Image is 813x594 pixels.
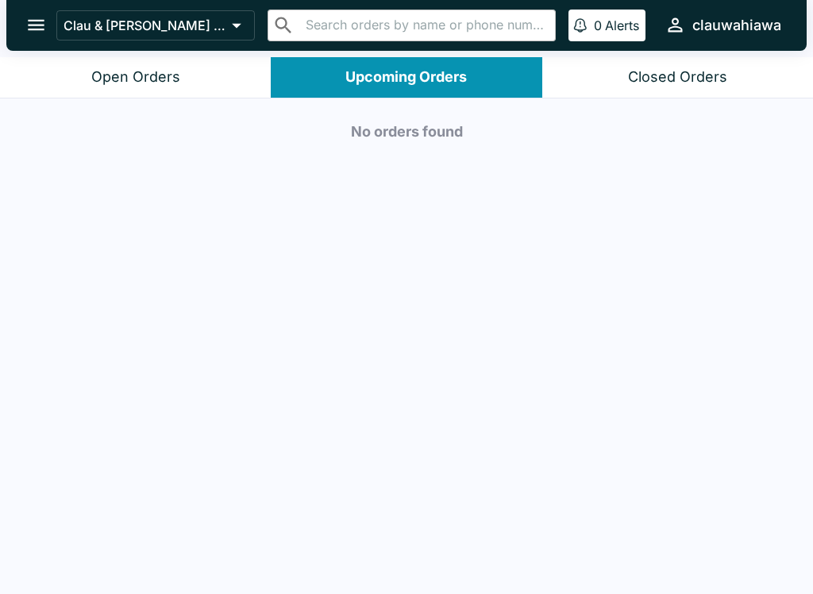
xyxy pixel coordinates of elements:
[56,10,255,40] button: Clau & [PERSON_NAME] Cocina - Wahiawa
[594,17,602,33] p: 0
[658,8,788,42] button: clauwahiawa
[628,68,727,87] div: Closed Orders
[692,16,781,35] div: clauwahiawa
[345,68,467,87] div: Upcoming Orders
[605,17,639,33] p: Alerts
[301,14,549,37] input: Search orders by name or phone number
[16,5,56,45] button: open drawer
[91,68,180,87] div: Open Orders
[64,17,225,33] p: Clau & [PERSON_NAME] Cocina - Wahiawa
